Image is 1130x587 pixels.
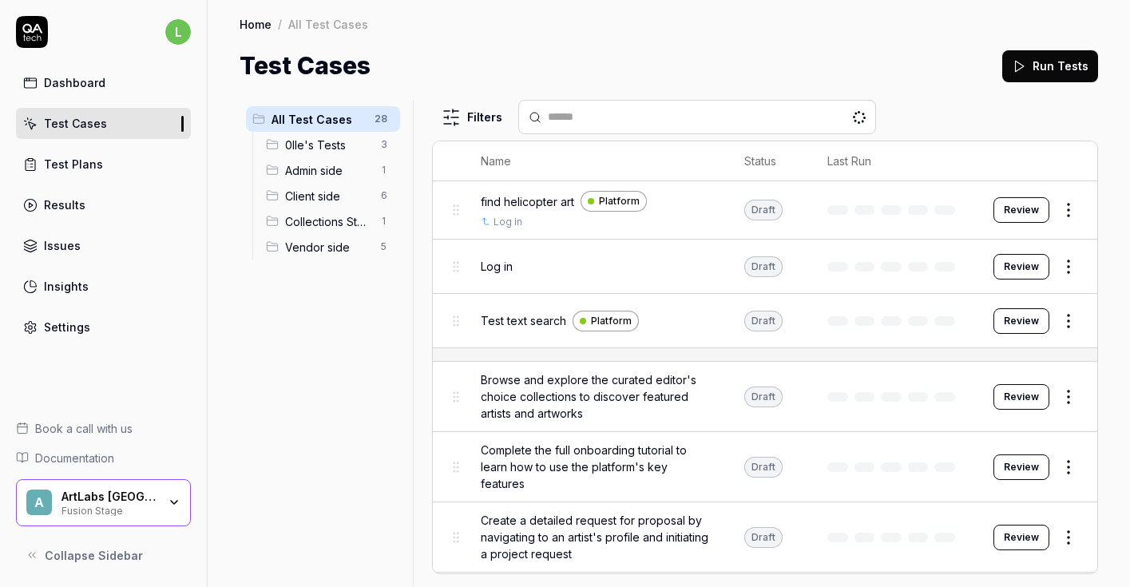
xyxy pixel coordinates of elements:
[285,188,371,204] span: Client side
[993,454,1049,480] button: Review
[260,208,400,234] div: Drag to reorderCollections Stage1
[744,311,783,331] div: Draft
[61,490,157,504] div: ArtLabs Europe
[35,450,114,466] span: Documentation
[26,490,52,515] span: A
[285,239,371,256] span: Vendor side
[993,525,1049,550] button: Review
[16,108,191,139] a: Test Cases
[285,213,371,230] span: Collections Stage
[494,215,522,229] a: Log in
[240,48,371,84] h1: Test Cases
[16,539,191,571] button: Collapse Sidebar
[260,234,400,260] div: Drag to reorderVendor side5
[165,16,191,48] button: l
[591,314,632,328] span: Platform
[744,387,783,407] div: Draft
[433,294,1097,348] tr: Test text searchPlatformDraftReview
[272,111,365,128] span: All Test Cases
[260,132,400,157] div: Drag to reorder0lle's Tests3
[481,312,566,329] span: Test text search
[260,183,400,208] div: Drag to reorderClient side6
[16,450,191,466] a: Documentation
[375,186,394,205] span: 6
[433,181,1097,240] tr: find helicopter artPlatformLog inDraftReview
[16,311,191,343] a: Settings
[1002,50,1098,82] button: Run Tests
[744,200,783,220] div: Draft
[993,384,1049,410] button: Review
[573,311,639,331] a: Platform
[288,16,368,32] div: All Test Cases
[599,194,640,208] span: Platform
[45,547,143,564] span: Collapse Sidebar
[744,256,783,277] div: Draft
[285,162,371,179] span: Admin side
[44,196,85,213] div: Results
[481,512,712,562] span: Create a detailed request for proposal by navigating to an artist's profile and initiating a proj...
[432,101,512,133] button: Filters
[481,258,513,275] span: Log in
[993,197,1049,223] button: Review
[811,141,977,181] th: Last Run
[368,109,394,129] span: 28
[44,115,107,132] div: Test Cases
[16,67,191,98] a: Dashboard
[744,457,783,478] div: Draft
[285,137,371,153] span: 0lle's Tests
[44,156,103,173] div: Test Plans
[433,362,1097,432] tr: Browse and explore the curated editor's choice collections to discover featured artists and artwo...
[481,193,574,210] span: find helicopter art
[44,237,81,254] div: Issues
[433,240,1097,294] tr: Log inDraftReview
[16,271,191,302] a: Insights
[16,230,191,261] a: Issues
[481,371,712,422] span: Browse and explore the curated editor's choice collections to discover featured artists and artworks
[581,191,647,212] a: Platform
[61,503,157,516] div: Fusion Stage
[260,157,400,183] div: Drag to reorderAdmin side1
[728,141,811,181] th: Status
[433,432,1097,502] tr: Complete the full onboarding tutorial to learn how to use the platform's key featuresDraftReview
[44,319,90,335] div: Settings
[744,527,783,548] div: Draft
[375,161,394,180] span: 1
[16,479,191,527] button: AArtLabs [GEOGRAPHIC_DATA]Fusion Stage
[278,16,282,32] div: /
[16,420,191,437] a: Book a call with us
[44,74,105,91] div: Dashboard
[993,308,1049,334] button: Review
[375,212,394,231] span: 1
[240,16,272,32] a: Home
[375,237,394,256] span: 5
[35,420,133,437] span: Book a call with us
[465,141,728,181] th: Name
[375,135,394,154] span: 3
[993,254,1049,280] button: Review
[44,278,89,295] div: Insights
[481,442,712,492] span: Complete the full onboarding tutorial to learn how to use the platform's key features
[16,189,191,220] a: Results
[433,502,1097,573] tr: Create a detailed request for proposal by navigating to an artist's profile and initiating a proj...
[165,19,191,45] span: l
[16,149,191,180] a: Test Plans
